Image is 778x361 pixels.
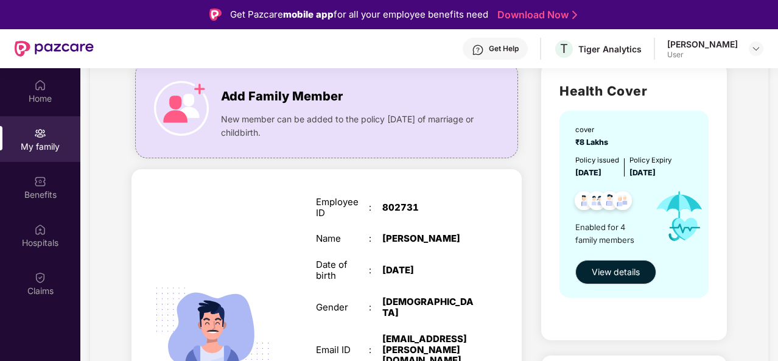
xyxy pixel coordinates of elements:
[369,233,382,244] div: :
[572,9,577,21] img: Stroke
[575,260,656,284] button: View details
[575,138,612,147] span: ₹8 Lakhs
[34,175,46,188] img: svg+xml;base64,PHN2ZyBpZD0iQmVuZWZpdHMiIHhtbG5zPSJodHRwOi8vd3d3LnczLm9yZy8yMDAwL3N2ZyIgd2lkdGg9Ij...
[34,272,46,284] img: svg+xml;base64,PHN2ZyBpZD0iQ2xhaW0iIHhtbG5zPSJodHRwOi8vd3d3LnczLm9yZy8yMDAwL3N2ZyIgd2lkdGg9IjIwIi...
[569,188,599,217] img: svg+xml;base64,PHN2ZyB4bWxucz0iaHR0cDovL3d3dy53My5vcmcvMjAwMC9zdmciIHdpZHRoPSI0OC45NDMiIGhlaWdodD...
[34,79,46,91] img: svg+xml;base64,PHN2ZyBpZD0iSG9tZSIgeG1sbnM9Imh0dHA6Ly93d3cudzMub3JnLzIwMDAvc3ZnIiB3aWR0aD0iMjAiIG...
[382,202,475,213] div: 802731
[751,44,761,54] img: svg+xml;base64,PHN2ZyBpZD0iRHJvcGRvd24tMzJ4MzIiIHhtbG5zPSJodHRwOi8vd3d3LnczLm9yZy8yMDAwL3N2ZyIgd2...
[316,345,369,356] div: Email ID
[472,44,484,56] img: svg+xml;base64,PHN2ZyBpZD0iSGVscC0zMngzMiIgeG1sbnM9Imh0dHA6Ly93d3cudzMub3JnLzIwMDAvc3ZnIiB3aWR0aD...
[154,81,209,136] img: icon
[629,168,656,177] span: [DATE]
[578,43,642,55] div: Tiger Analytics
[34,127,46,139] img: svg+xml;base64,PHN2ZyB3aWR0aD0iMjAiIGhlaWdodD0iMjAiIHZpZXdCb3g9IjAgMCAyMCAyMCIgZmlsbD0ibm9uZSIgeG...
[369,202,382,213] div: :
[316,259,369,281] div: Date of birth
[667,50,738,60] div: User
[382,233,475,244] div: [PERSON_NAME]
[34,223,46,236] img: svg+xml;base64,PHN2ZyBpZD0iSG9zcGl0YWxzIiB4bWxucz0iaHR0cDovL3d3dy53My5vcmcvMjAwMC9zdmciIHdpZHRoPS...
[559,81,708,101] h2: Health Cover
[230,7,488,22] div: Get Pazcare for all your employee benefits need
[316,197,369,219] div: Employee ID
[497,9,573,21] a: Download Now
[592,265,640,279] span: View details
[582,188,612,217] img: svg+xml;base64,PHN2ZyB4bWxucz0iaHR0cDovL3d3dy53My5vcmcvMjAwMC9zdmciIHdpZHRoPSI0OC45MTUiIGhlaWdodD...
[382,296,475,318] div: [DEMOGRAPHIC_DATA]
[575,168,601,177] span: [DATE]
[369,302,382,313] div: :
[560,41,568,56] span: T
[575,155,619,166] div: Policy issued
[382,265,475,276] div: [DATE]
[283,9,334,20] strong: mobile app
[316,302,369,313] div: Gender
[209,9,222,21] img: Logo
[667,38,738,50] div: [PERSON_NAME]
[221,87,343,106] span: Add Family Member
[629,155,671,166] div: Policy Expiry
[15,41,94,57] img: New Pazcare Logo
[575,124,612,135] div: cover
[489,44,519,54] div: Get Help
[221,113,480,139] span: New member can be added to the policy [DATE] of marriage or childbirth.
[369,345,382,356] div: :
[608,188,637,217] img: svg+xml;base64,PHN2ZyB4bWxucz0iaHR0cDovL3d3dy53My5vcmcvMjAwMC9zdmciIHdpZHRoPSI0OC45NDMiIGhlaWdodD...
[645,179,714,254] img: icon
[316,233,369,244] div: Name
[369,265,382,276] div: :
[575,221,645,246] span: Enabled for 4 family members
[595,188,625,217] img: svg+xml;base64,PHN2ZyB4bWxucz0iaHR0cDovL3d3dy53My5vcmcvMjAwMC9zdmciIHdpZHRoPSI0OC45NDMiIGhlaWdodD...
